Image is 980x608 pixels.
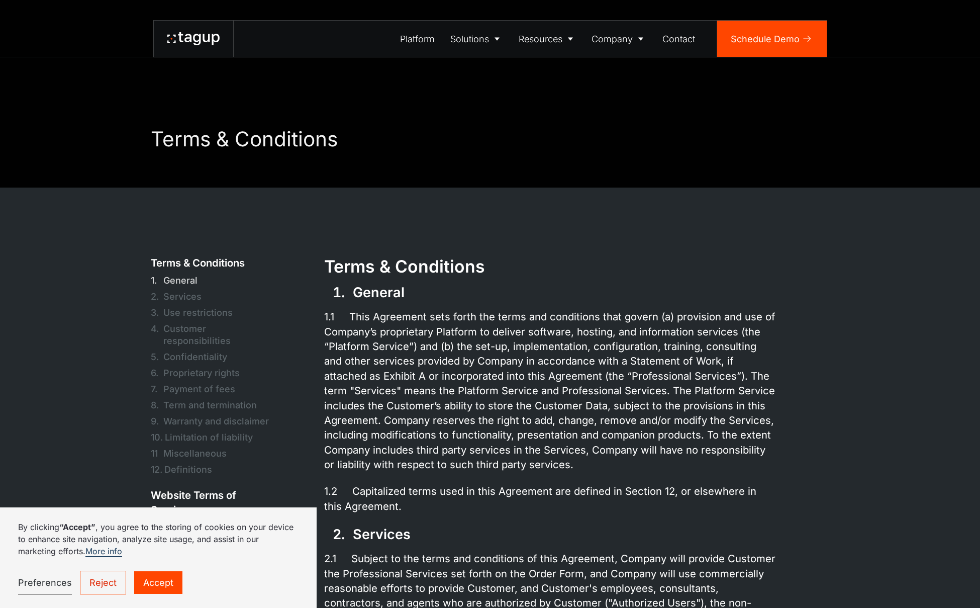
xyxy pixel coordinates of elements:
[717,21,827,57] a: Schedule Demo
[151,323,271,347] a: 4.Customer responsibilities
[163,448,271,460] div: Miscellaneous
[151,383,271,395] a: 7.Payment of fees
[80,571,126,594] a: Reject
[163,275,271,287] div: General
[151,275,271,287] a: 1.General
[151,351,271,363] a: 5.Confidentiality
[353,284,405,301] strong: General
[584,21,655,57] a: Company
[519,32,562,46] div: Resources
[151,323,161,335] div: 4.
[392,21,443,57] a: Platform
[324,255,776,278] h2: Terms & Conditions
[165,431,271,444] div: Limitation of liability
[400,32,435,46] div: Platform
[324,309,776,472] p: 1.1 This Agreement sets forth the terms and conditions that govern (a) provision and use of Compa...
[163,323,271,347] div: Customer responsibilities
[151,307,271,319] a: 3.Use restrictions
[151,415,271,427] a: 9.Warranty and disclaimer
[163,351,271,363] div: Confidentiality
[59,522,95,532] strong: “Accept”
[151,275,161,287] div: 1.
[134,571,182,594] a: Accept
[151,399,161,411] div: 8.
[163,399,271,411] div: Term and termination
[18,521,299,557] p: By clicking , you agree to the storing of cookies on your device to enhance site navigation, anal...
[151,291,271,303] a: 2.Services
[163,383,271,395] div: Payment of fees
[163,307,271,319] div: Use restrictions
[151,431,271,444] a: 10.Limitation of liability
[151,415,161,427] div: 9.
[450,32,489,46] div: Solutions
[662,32,695,46] div: Contact
[151,488,271,517] div: Website Terms of Service
[151,127,829,151] h1: Terms & Conditions
[151,448,271,460] a: 11Miscellaneous
[85,546,122,557] a: More info
[151,367,271,379] a: 6.Proprietary rights
[353,526,411,543] strong: Services
[151,399,271,411] a: 8.Term and termination
[163,367,271,379] div: Proprietary rights
[151,464,162,476] div: 12.
[151,431,163,444] div: 10.
[511,21,584,57] a: Resources
[151,291,161,303] div: 2.
[151,383,161,395] div: 7.
[151,255,245,270] div: Terms & Conditions
[151,351,161,363] div: 5.
[151,464,271,476] a: 12.Definitions
[151,448,161,460] div: 11
[18,571,72,594] a: Preferences
[164,464,271,476] div: Definitions
[654,21,703,57] a: Contact
[443,21,511,57] a: Solutions
[163,415,271,427] div: Warranty and disclaimer
[324,484,776,513] p: 1.2 Capitalized terms used in this Agreement are defined in Section 12, or elsewhere in this Agre...
[151,367,161,379] div: 6.
[592,32,633,46] div: Company
[731,32,800,46] div: Schedule Demo
[163,291,271,303] div: Services
[151,307,161,319] div: 3.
